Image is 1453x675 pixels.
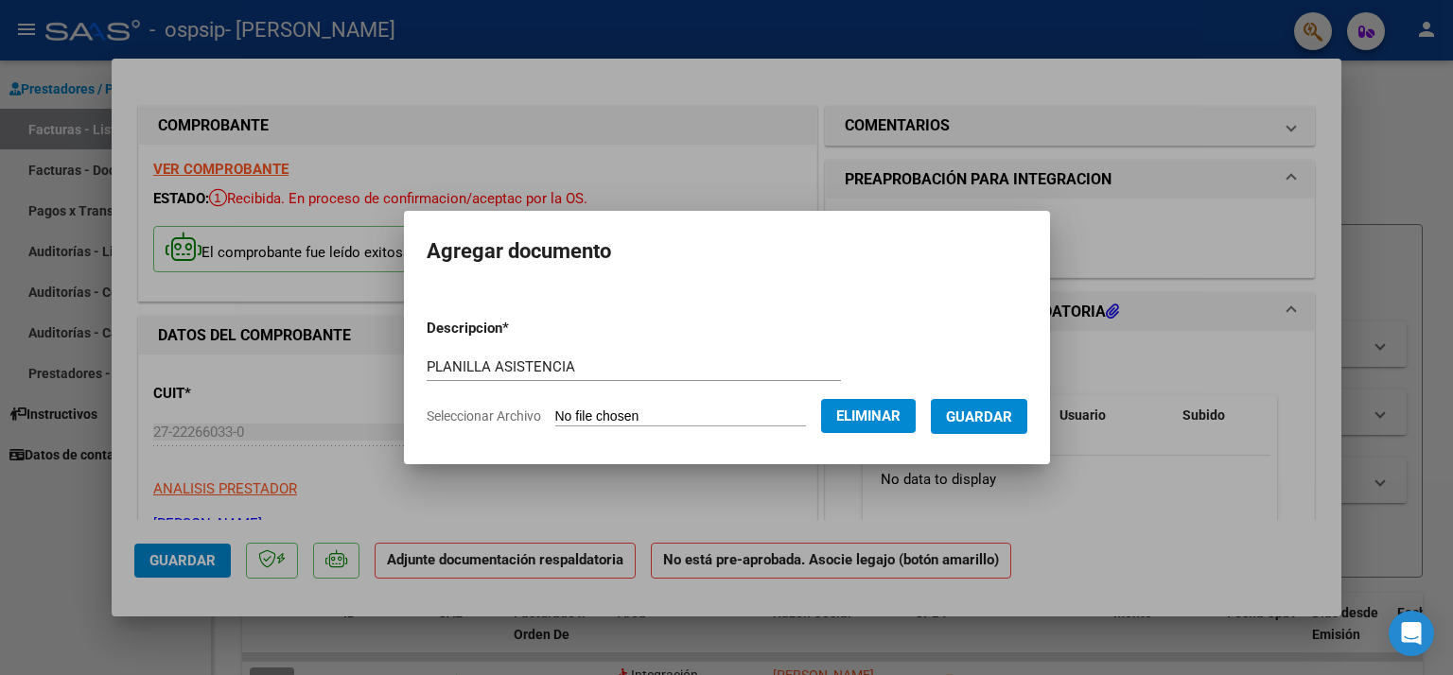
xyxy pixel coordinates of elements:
[427,318,607,339] p: Descripcion
[427,234,1027,269] h2: Agregar documento
[836,407,901,424] span: Eliminar
[821,399,916,433] button: Eliminar
[1389,611,1434,656] div: Open Intercom Messenger
[427,408,541,424] span: Seleccionar Archivo
[931,399,1027,434] button: Guardar
[946,408,1012,425] span: Guardar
